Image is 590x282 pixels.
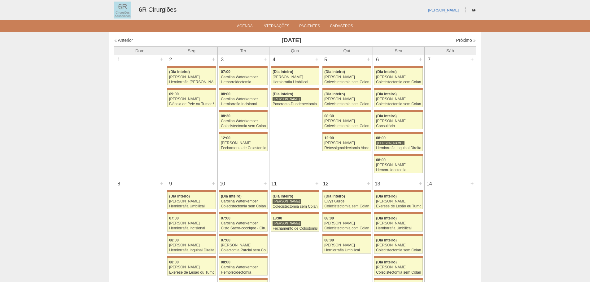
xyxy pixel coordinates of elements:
[218,179,227,189] div: 10
[167,66,216,68] div: Key: Maria Braido
[322,112,371,129] a: 08:30 [PERSON_NAME] Colecistectomia sem Colangiografia VL
[237,24,253,30] a: Agenda
[269,179,279,189] div: 11
[169,92,179,96] span: 09:00
[376,248,421,252] div: Colecistectomia sem Colangiografia VL
[219,110,267,112] div: Key: Maria Braido
[324,70,345,74] span: (Dia inteiro)
[273,80,317,84] div: Herniorrafia Umbilical
[219,256,267,258] div: Key: Maria Braido
[167,88,216,90] div: Key: Maria Braido
[219,134,267,151] a: 12:00 [PERSON_NAME] Fechamento de Colostomia ou Enterostomia
[322,234,371,236] div: Key: Maria Braido
[299,24,320,30] a: Pacientes
[376,260,397,264] span: (Dia inteiro)
[221,146,266,150] div: Fechamento de Colostomia ou Enterostomia
[166,55,176,64] div: 2
[221,102,266,106] div: Herniorrafia Incisional
[374,234,422,236] div: Key: Maria Braido
[263,24,290,30] a: Internações
[376,168,421,172] div: Hemorroidectomia
[374,134,422,151] a: 08:00 [PERSON_NAME] Herniorrafia Inguinal Direita
[376,216,397,220] span: (Dia inteiro)
[324,226,369,230] div: Colecistectomia com Colangiografia VL
[217,46,269,55] th: Ter
[373,55,382,64] div: 6
[374,68,422,85] a: (Dia inteiro) [PERSON_NAME] Colecistectomia com Colangiografia VL
[221,124,266,128] div: Colecistectomia sem Colangiografia VL
[271,90,319,107] a: (Dia inteiro) [PERSON_NAME] Pancreato-Duodenectomia com Linfadenectomia
[273,199,301,204] div: [PERSON_NAME]
[167,190,216,192] div: Key: Maria Braido
[271,212,319,214] div: Key: Maria Braido
[330,24,353,30] a: Cadastros
[376,136,386,140] span: 08:00
[373,46,424,55] th: Sex
[424,46,476,55] th: Sáb
[263,179,268,187] div: +
[376,75,421,79] div: [PERSON_NAME]
[169,265,214,269] div: [PERSON_NAME]
[169,226,214,230] div: Herniorrafia Incisional
[169,80,214,84] div: Herniorrafia [PERSON_NAME]
[169,216,179,220] span: 07:00
[169,97,214,101] div: [PERSON_NAME]
[376,204,421,208] div: Exerese de Lesão ou Tumor de Pele
[322,110,371,112] div: Key: Maria Braido
[211,55,216,63] div: +
[271,192,319,209] a: (Dia inteiro) [PERSON_NAME] Colecistectomia sem Colangiografia
[221,265,266,269] div: Carolina Waterkemper
[374,256,422,258] div: Key: Maria Braido
[169,194,190,198] span: (Dia inteiro)
[376,70,397,74] span: (Dia inteiro)
[219,132,267,134] div: Key: Maria Braido
[221,119,266,123] div: Carolina Waterkemper
[167,192,216,209] a: (Dia inteiro) [PERSON_NAME] Herniorrafia Umbilical
[324,216,334,220] span: 08:00
[167,214,216,231] a: 07:00 [PERSON_NAME] Herniorrafia Incisional
[219,190,267,192] div: Key: Maria Braido
[159,55,164,63] div: +
[221,75,266,79] div: Carolina Waterkemper
[269,55,279,64] div: 4
[169,238,179,242] span: 08:00
[201,36,382,45] h3: [DATE]
[376,97,421,101] div: [PERSON_NAME]
[114,55,124,64] div: 1
[322,132,371,134] div: Key: Maria Braido
[221,114,230,118] span: 08:30
[321,55,331,64] div: 5
[169,260,179,264] span: 08:00
[425,179,434,189] div: 14
[322,88,371,90] div: Key: Maria Braido
[418,55,423,63] div: +
[376,221,421,225] div: [PERSON_NAME]
[273,75,317,79] div: [PERSON_NAME]
[376,102,421,106] div: Colecistectomia sem Colangiografia VL
[374,214,422,231] a: (Dia inteiro) [PERSON_NAME] Herniorrafia Umbilical
[324,97,369,101] div: [PERSON_NAME]
[167,236,216,254] a: 08:00 [PERSON_NAME] Herniorrafia Inguinal Direita
[269,46,321,55] th: Qua
[221,260,230,264] span: 08:00
[221,204,266,208] div: Colecistectomia sem Colangiografia VL
[167,212,216,214] div: Key: Maria Braido
[221,226,266,230] div: Cisto Sacro-coccígeo - Cirurgia
[273,216,282,220] span: 13:00
[472,8,476,12] i: Sair
[324,146,369,150] div: Retossigmoidectomia Abdominal
[373,179,382,189] div: 13
[376,158,386,162] span: 08:00
[273,205,317,209] div: Colecistectomia sem Colangiografia
[221,238,230,242] span: 07:00
[273,70,293,74] span: (Dia inteiro)
[376,265,421,269] div: [PERSON_NAME]
[219,236,267,254] a: 07:00 [PERSON_NAME] Colectomia Parcial sem Colostomia
[376,119,421,123] div: [PERSON_NAME]
[322,192,371,209] a: (Dia inteiro) Elvys Gurgel Colecistectomia sem Colangiografia VL
[470,55,475,63] div: +
[273,102,317,106] div: Pancreato-Duodenectomia com Linfadenectomia
[374,192,422,209] a: (Dia inteiro) [PERSON_NAME] Exerese de Lesão ou Tumor de Pele
[374,212,422,214] div: Key: Maria Braido
[322,212,371,214] div: Key: Maria Braido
